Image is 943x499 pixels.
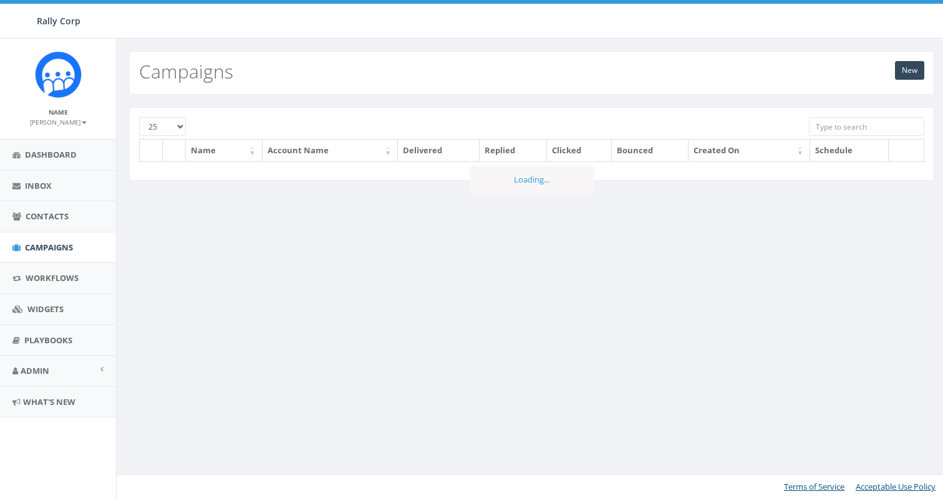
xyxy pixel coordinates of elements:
a: [PERSON_NAME] [30,116,87,127]
th: Schedule [810,140,889,161]
th: Bounced [612,140,689,161]
input: Type to search [809,117,924,136]
span: Widgets [27,303,64,315]
a: Terms of Service [784,481,844,492]
th: Replied [480,140,547,161]
th: Created On [689,140,810,161]
a: Acceptable Use Policy [856,481,936,492]
span: Dashboard [25,149,77,160]
h2: Campaigns [139,61,233,82]
img: Icon_1.png [35,51,82,98]
span: Inbox [25,180,52,191]
span: Contacts [26,211,69,222]
small: Name [49,108,68,116]
span: What's New [23,396,75,407]
span: Rally Corp [37,15,80,27]
div: Loading... [470,166,594,194]
th: Account Name [263,140,398,161]
span: Playbooks [24,335,72,346]
a: New [895,61,924,80]
th: Delivered [398,140,480,161]
small: [PERSON_NAME] [30,118,87,126]
span: Campaigns [25,242,73,253]
span: Admin [21,365,49,376]
th: Name [186,140,263,161]
th: Clicked [547,140,612,161]
span: Workflows [26,272,79,283]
